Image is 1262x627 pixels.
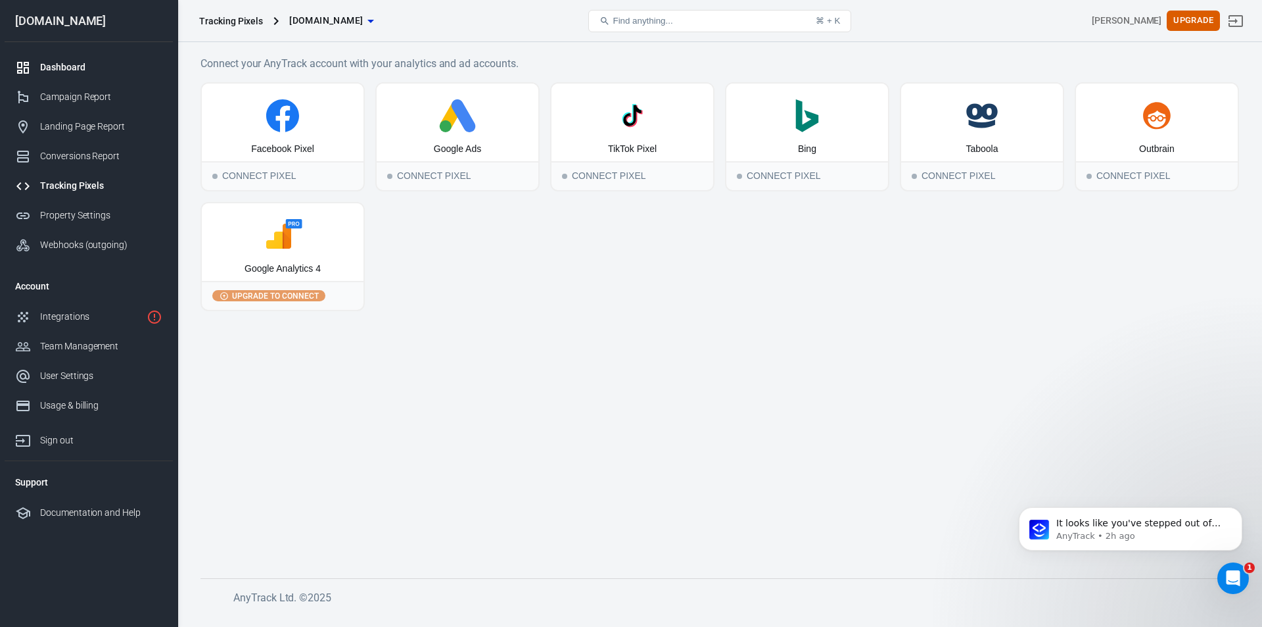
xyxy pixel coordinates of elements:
[5,361,173,391] a: User Settings
[562,174,567,179] span: Connect Pixel
[1087,174,1092,179] span: Connect Pixel
[1244,563,1255,573] span: 1
[999,480,1262,591] iframe: Intercom notifications message
[737,174,742,179] span: Connect Pixel
[5,332,173,361] a: Team Management
[40,61,162,74] div: Dashboard
[5,302,173,332] a: Integrations
[40,149,162,163] div: Conversions Report
[798,143,816,156] div: Bing
[375,82,540,191] button: Google AdsConnect PixelConnect Pixel
[5,112,173,141] a: Landing Page Report
[40,238,162,252] div: Webhooks (outgoing)
[40,90,162,104] div: Campaign Report
[387,174,392,179] span: Connect Pixel
[40,310,141,324] div: Integrations
[5,141,173,171] a: Conversions Report
[912,174,917,179] span: Connect Pixel
[5,420,173,455] a: Sign out
[1092,14,1161,28] div: Account id: SiSqE1wz
[1220,5,1251,37] a: Sign out
[725,82,889,191] button: BingConnect PixelConnect Pixel
[5,270,173,302] li: Account
[212,174,218,179] span: Connect Pixel
[5,171,173,201] a: Tracking Pixels
[5,230,173,260] a: Webhooks (outgoing)
[613,16,672,26] span: Find anything...
[816,16,840,26] div: ⌘ + K
[40,506,162,520] div: Documentation and Help
[40,369,162,383] div: User Settings
[251,143,314,156] div: Facebook Pixel
[434,143,481,156] div: Google Ads
[551,161,713,190] div: Connect Pixel
[608,143,657,156] div: TikTok Pixel
[5,53,173,82] a: Dashboard
[5,391,173,420] a: Usage & billing
[245,263,321,276] div: Google Analytics 4
[5,201,173,230] a: Property Settings
[40,209,162,222] div: Property Settings
[147,309,162,325] svg: 1 networks not verified yet
[901,161,1063,190] div: Connect Pixel
[284,9,379,33] button: [DOMAIN_NAME]
[1076,161,1238,190] div: Connect Pixel
[289,13,363,29] span: mycabinets.online
[966,143,998,156] div: Taboola
[5,82,173,112] a: Campaign Report
[200,82,365,191] button: Facebook PixelConnect PixelConnect Pixel
[1217,563,1249,594] iframe: Intercom live chat
[1139,143,1175,156] div: Outbrain
[233,589,1219,606] h6: AnyTrack Ltd. © 2025
[550,82,714,191] button: TikTok PixelConnect PixelConnect Pixel
[229,290,321,302] span: Upgrade to connect
[40,120,162,134] div: Landing Page Report
[199,14,263,28] div: Tracking Pixels
[1167,11,1220,31] button: Upgrade
[40,434,162,447] div: Sign out
[900,82,1064,191] button: TaboolaConnect PixelConnect Pixel
[200,55,1239,72] h6: Connect your AnyTrack account with your analytics and ad accounts.
[588,10,851,32] button: Find anything...⌘ + K
[5,15,173,27] div: [DOMAIN_NAME]
[202,161,363,190] div: Connect Pixel
[200,202,365,311] button: Google Analytics 4Upgrade to connect
[40,179,162,193] div: Tracking Pixels
[40,399,162,413] div: Usage & billing
[377,161,538,190] div: Connect Pixel
[1075,82,1239,191] button: OutbrainConnect PixelConnect Pixel
[726,161,888,190] div: Connect Pixel
[5,466,173,498] li: Support
[40,339,162,353] div: Team Management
